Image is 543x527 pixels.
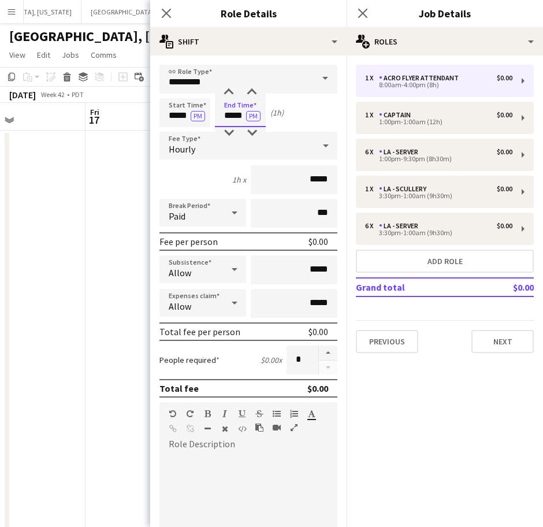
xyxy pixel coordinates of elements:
[159,326,240,337] div: Total fee per person
[497,148,512,156] div: $0.00
[270,107,284,118] div: (1h)
[38,90,67,99] span: Week 42
[471,330,534,353] button: Next
[365,185,379,193] div: 1 x
[169,267,191,279] span: Allow
[57,47,84,62] a: Jobs
[290,409,298,418] button: Ordered List
[365,222,379,230] div: 6 x
[290,423,298,432] button: Fullscreen
[347,6,543,21] h3: Job Details
[169,143,195,155] span: Hourly
[261,355,282,365] div: $0.00 x
[72,90,84,99] div: PDT
[379,222,423,230] div: LA - Server
[159,355,220,365] label: People required
[169,300,191,312] span: Allow
[308,236,328,247] div: $0.00
[365,82,512,88] div: 8:00am-4:00pm (8h)
[9,89,36,101] div: [DATE]
[379,148,423,156] div: LA - Server
[379,185,431,193] div: LA - Scullery
[191,111,205,121] button: PM
[238,409,246,418] button: Underline
[238,424,246,433] button: HTML Code
[186,409,194,418] button: Redo
[9,50,25,60] span: View
[255,409,263,418] button: Strikethrough
[150,28,347,55] div: Shift
[32,47,55,62] a: Edit
[91,50,117,60] span: Comms
[365,119,512,125] div: 1:00pm-1:00am (12h)
[203,409,211,418] button: Bold
[37,50,50,60] span: Edit
[365,156,512,162] div: 1:00pm-9:30pm (8h30m)
[255,423,263,432] button: Paste as plain text
[356,278,479,296] td: Grand total
[203,424,211,433] button: Horizontal Line
[479,278,534,296] td: $0.00
[356,250,534,273] button: Add role
[379,74,463,82] div: Acro Flyer Attendant
[221,424,229,433] button: Clear Formatting
[365,148,379,156] div: 6 x
[347,28,543,55] div: Roles
[81,1,202,23] button: [GEOGRAPHIC_DATA], [US_STATE]
[5,47,30,62] a: View
[90,107,99,117] span: Fri
[169,210,185,222] span: Paid
[9,28,274,45] h1: [GEOGRAPHIC_DATA], [GEOGRAPHIC_DATA]
[356,330,418,353] button: Previous
[62,50,79,60] span: Jobs
[365,193,512,199] div: 3:30pm-1:00am (9h30m)
[150,6,347,21] h3: Role Details
[365,111,379,119] div: 1 x
[169,409,177,418] button: Undo
[273,423,281,432] button: Insert video
[379,111,415,119] div: Captain
[307,383,328,394] div: $0.00
[365,230,512,236] div: 3:30pm-1:00am (9h30m)
[246,111,261,121] button: PM
[232,175,246,185] div: 1h x
[497,222,512,230] div: $0.00
[319,346,337,361] button: Increase
[159,383,199,394] div: Total fee
[273,409,281,418] button: Unordered List
[497,185,512,193] div: $0.00
[88,113,99,127] span: 17
[308,326,328,337] div: $0.00
[365,74,379,82] div: 1 x
[497,111,512,119] div: $0.00
[159,236,218,247] div: Fee per person
[221,409,229,418] button: Italic
[497,74,512,82] div: $0.00
[86,47,121,62] a: Comms
[307,409,315,418] button: Text Color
